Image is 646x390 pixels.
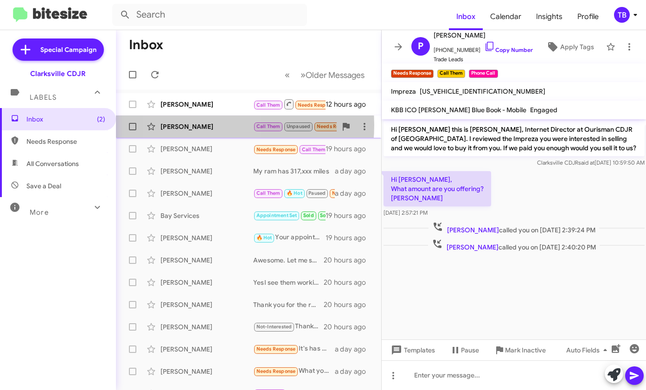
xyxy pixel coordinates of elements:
[279,65,295,84] button: Previous
[129,38,163,52] h1: Inbox
[160,256,253,265] div: [PERSON_NAME]
[320,212,351,218] span: Sold Verified
[256,147,296,153] span: Needs Response
[486,342,553,358] button: Mark Inactive
[160,144,253,153] div: [PERSON_NAME]
[326,144,374,153] div: 19 hours ago
[256,123,281,129] span: Call Them
[253,278,324,287] div: YesI see them working with you.
[256,235,272,241] span: 🔥 Hot
[391,70,434,78] small: Needs Response
[566,342,611,358] span: Auto Fields
[160,166,253,176] div: [PERSON_NAME]
[434,30,533,41] span: [PERSON_NAME]
[256,346,296,352] span: Needs Response
[256,324,292,330] span: Not-Interested
[382,342,442,358] button: Templates
[160,189,253,198] div: [PERSON_NAME]
[570,3,606,30] a: Profile
[160,300,253,309] div: [PERSON_NAME]
[253,166,335,176] div: My ram has 317,xxx miles
[26,159,79,168] span: All Conversations
[160,278,253,287] div: [PERSON_NAME]
[442,342,486,358] button: Pause
[332,190,371,196] span: Needs Response
[301,69,306,81] span: »
[30,93,57,102] span: Labels
[285,69,290,81] span: «
[469,70,498,78] small: Phone Call
[253,188,335,198] div: Yes thinking [DATE] I'm off that would work best
[287,123,311,129] span: Unpaused
[335,345,374,354] div: a day ago
[160,122,253,131] div: [PERSON_NAME]
[447,243,499,251] span: [PERSON_NAME]
[391,87,416,96] span: Impreza
[26,137,105,146] span: Needs Response
[160,322,253,332] div: [PERSON_NAME]
[384,209,428,216] span: [DATE] 2:57:21 PM
[434,41,533,55] span: [PHONE_NUMBER]
[302,147,326,153] span: Call Them
[253,366,335,377] div: What you have on the lot New
[429,221,599,235] span: called you on [DATE] 2:39:24 PM
[324,256,374,265] div: 20 hours ago
[326,233,374,243] div: 19 hours ago
[461,342,479,358] span: Pause
[606,7,636,23] button: TB
[253,321,324,332] div: Thank you again. I have notified Tag and title she will keep her eyes open for it [DATE].
[578,159,594,166] span: said at
[256,102,281,108] span: Call Them
[449,3,483,30] a: Inbox
[559,342,618,358] button: Auto Fields
[160,233,253,243] div: [PERSON_NAME]
[614,7,630,23] div: TB
[324,322,374,332] div: 20 hours ago
[505,342,546,358] span: Mark Inactive
[160,100,253,109] div: [PERSON_NAME]
[308,190,326,196] span: Paused
[317,123,356,129] span: Needs Response
[253,256,324,265] div: Awesome. Let me see. How many miles do you have on it?
[447,226,499,234] span: [PERSON_NAME]
[483,3,529,30] a: Calendar
[335,189,374,198] div: a day ago
[112,4,307,26] input: Search
[384,121,645,156] p: Hi [PERSON_NAME] this is [PERSON_NAME], Internet Director at Ourisman CDJR of [GEOGRAPHIC_DATA]. ...
[160,345,253,354] div: [PERSON_NAME]
[529,3,570,30] a: Insights
[97,115,105,124] span: (2)
[295,65,370,84] button: Next
[326,211,374,220] div: 19 hours ago
[324,278,374,287] div: 20 hours ago
[384,171,491,206] p: Hi [PERSON_NAME], What amount are you offering? [PERSON_NAME]
[253,98,326,110] div: Hi [PERSON_NAME]. Back inn January I traded in my 2020 Gladiator and bought a 2025 from [PERSON_N...
[253,143,326,154] div: Inbound Call
[389,342,435,358] span: Templates
[40,45,96,54] span: Special Campaign
[26,115,105,124] span: Inbox
[391,106,526,114] span: KBB ICO [PERSON_NAME] Blue Book - Mobile
[30,69,86,78] div: Clarksville CDJR
[160,211,253,220] div: Bay Services
[280,65,370,84] nav: Page navigation example
[428,238,600,252] span: called you on [DATE] 2:40:20 PM
[13,38,104,61] a: Special Campaign
[324,300,374,309] div: 20 hours ago
[484,46,533,53] a: Copy Number
[335,166,374,176] div: a day ago
[298,102,337,108] span: Needs Response
[160,367,253,376] div: [PERSON_NAME]
[256,190,281,196] span: Call Them
[418,39,423,54] span: P
[256,212,297,218] span: Appointment Set
[287,190,302,196] span: 🔥 Hot
[560,38,594,55] span: Apply Tags
[537,159,644,166] span: Clarksville CDJR [DATE] 10:59:50 AM
[26,181,61,191] span: Save a Deal
[530,106,557,114] span: Engaged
